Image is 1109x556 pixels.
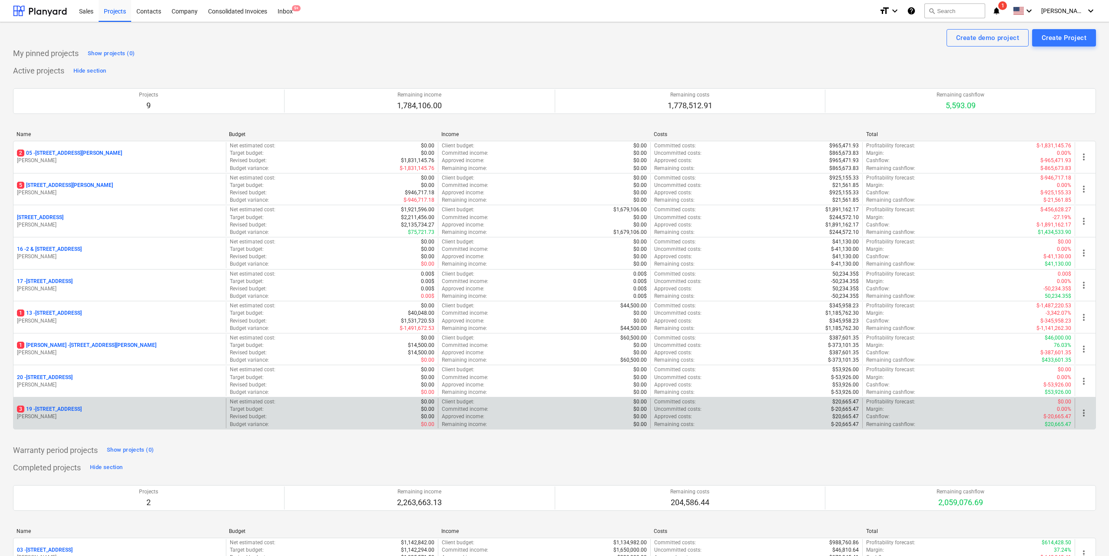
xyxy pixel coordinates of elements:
p: Remaining cashflow [937,91,984,99]
p: $-456,628.27 [1040,206,1071,213]
p: Revised budget : [230,317,267,325]
p: Active projects [13,66,64,76]
p: Remaining income : [442,196,487,204]
div: 1[PERSON_NAME] -[STREET_ADDRESS][PERSON_NAME][PERSON_NAME] [17,342,222,356]
p: [PERSON_NAME] [17,413,222,420]
p: $0.00 [633,253,647,260]
p: -27.19% [1053,214,1071,221]
span: 1 [17,310,24,316]
p: Margin : [866,182,884,189]
p: Committed costs : [654,270,696,278]
p: $0.00 [633,246,647,253]
p: Profitability forecast : [866,174,915,182]
div: 205 -[STREET_ADDRESS][PERSON_NAME][PERSON_NAME] [17,150,222,164]
p: $14,500.00 [408,342,434,349]
div: 113 -[STREET_ADDRESS][PERSON_NAME] [17,310,222,324]
p: $14,500.00 [408,349,434,356]
span: more_vert [1079,152,1089,162]
p: Committed costs : [654,302,696,310]
p: $-965,471.93 [1040,157,1071,164]
p: Remaining costs : [654,325,695,332]
p: $0.00 [633,238,647,246]
p: [STREET_ADDRESS] [17,214,63,221]
p: Client budget : [442,238,474,246]
p: Budget variance : [230,229,269,236]
p: $-1,891,162.17 [1036,221,1071,229]
p: Margin : [866,342,884,349]
p: $0.00 [633,165,647,172]
p: $0.00 [1058,238,1071,246]
p: Remaining costs : [654,260,695,268]
p: $2,211,456.00 [401,214,434,221]
p: Revised budget : [230,157,267,164]
p: 0.00$ [421,293,434,300]
p: $946,717.18 [405,189,434,196]
p: $0.00 [633,214,647,221]
p: 0.00$ [633,278,647,285]
p: $0.00 [633,317,647,325]
p: [PERSON_NAME] [17,253,222,260]
p: $0.00 [421,260,434,268]
p: 0.00% [1057,246,1071,253]
button: Show projects (0) [86,47,137,60]
p: Budget variance : [230,196,269,204]
p: Budget variance : [230,293,269,300]
p: Remaining costs : [654,165,695,172]
p: Margin : [866,278,884,285]
p: Approved income : [442,317,484,325]
p: 13 - [STREET_ADDRESS] [17,310,82,317]
div: Show projects (0) [88,49,135,59]
span: 2 [17,150,24,156]
span: search [928,7,935,14]
p: Budget variance : [230,165,269,172]
p: Remaining income [397,91,442,99]
p: $1,185,762.30 [825,325,859,332]
p: $0.00 [421,150,434,157]
p: Remaining income : [442,165,487,172]
p: Target budget : [230,246,264,253]
p: Net estimated cost : [230,334,275,342]
p: [PERSON_NAME] [17,189,222,196]
p: $-41,130.00 [831,246,859,253]
p: 5,593.09 [937,100,984,111]
iframe: Chat Widget [1066,514,1109,556]
p: $0.00 [633,142,647,150]
p: Client budget : [442,174,474,182]
span: more_vert [1079,216,1089,226]
p: 17 - [STREET_ADDRESS] [17,278,73,285]
p: Profitability forecast : [866,142,915,150]
div: 20 -[STREET_ADDRESS][PERSON_NAME] [17,374,222,389]
p: Profitability forecast : [866,238,915,246]
p: $0.00 [421,142,434,150]
p: 19 - [STREET_ADDRESS] [17,406,82,413]
button: Hide section [88,461,125,475]
div: 5[STREET_ADDRESS][PERSON_NAME][PERSON_NAME] [17,182,222,196]
p: Remaining costs [668,91,712,99]
p: [PERSON_NAME] [17,381,222,389]
p: Approved income : [442,157,484,164]
p: Target budget : [230,150,264,157]
p: $0.00 [421,182,434,189]
div: Income [441,131,647,137]
p: Uncommitted costs : [654,214,702,221]
div: Show projects (0) [107,445,154,455]
p: $46,000.00 [1045,334,1071,342]
p: Approved costs : [654,221,692,229]
p: 20 - [STREET_ADDRESS] [17,374,73,381]
p: Margin : [866,214,884,221]
p: -50,234.35$ [831,278,859,285]
p: $1,891,162.17 [825,221,859,229]
span: more_vert [1079,248,1089,258]
p: $-1,831,145.76 [400,165,434,172]
p: Committed costs : [654,238,696,246]
p: $-21,561.85 [1043,196,1071,204]
span: [PERSON_NAME] [1041,7,1085,14]
p: $-925,155.33 [1040,189,1071,196]
p: $244,572.10 [829,214,859,221]
p: 50,234.35$ [1045,293,1071,300]
span: more_vert [1079,376,1089,386]
p: 1,784,106.00 [397,100,442,111]
p: [PERSON_NAME] [17,285,222,293]
p: $21,561.85 [832,196,859,204]
p: Client budget : [442,270,474,278]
